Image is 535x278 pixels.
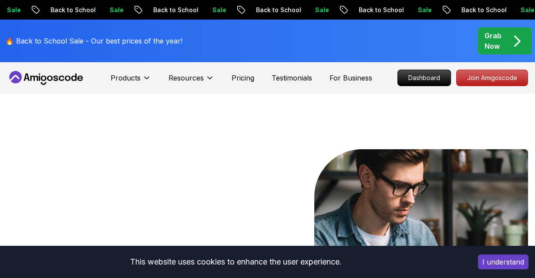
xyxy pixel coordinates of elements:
[111,73,141,83] p: Products
[246,6,305,14] p: Back to School
[451,6,511,14] p: Back to School
[330,73,372,83] a: For Business
[5,36,182,46] p: 🔥 Back to School Sale - Our best prices of the year!
[232,73,254,83] a: Pricing
[40,6,100,14] p: Back to School
[272,73,312,83] a: Testimonials
[168,73,204,83] p: Resources
[100,6,128,14] p: Sale
[478,255,528,269] button: Accept cookies
[7,149,216,269] h1: Go From Learning to Hired: Master Java, Spring Boot & Cloud Skills That Get You the
[408,6,436,14] p: Sale
[305,6,333,14] p: Sale
[397,70,451,86] a: Dashboard
[456,70,528,86] a: Join Amigoscode
[202,6,230,14] p: Sale
[485,30,501,51] p: Grab Now
[143,6,202,14] p: Back to School
[457,70,528,86] p: Join Amigoscode
[7,252,465,271] div: This website uses cookies to enhance the user experience.
[349,6,408,14] p: Back to School
[111,73,151,90] button: Products
[168,73,214,90] button: Resources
